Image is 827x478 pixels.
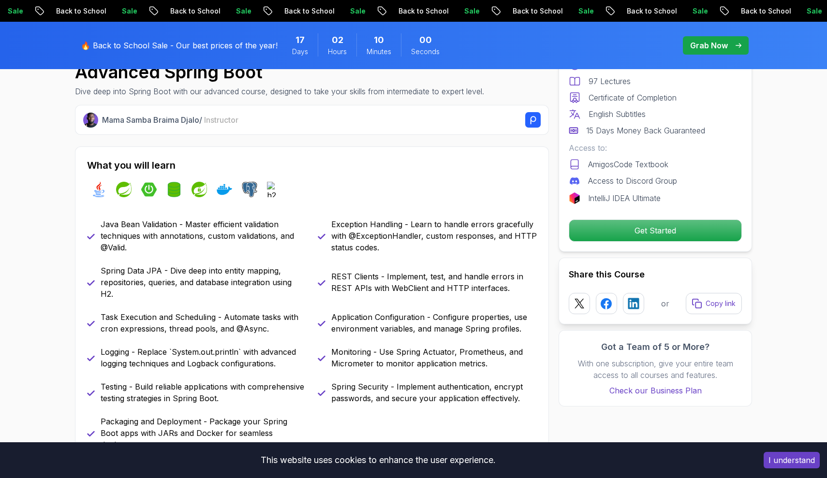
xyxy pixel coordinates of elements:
p: Copy link [706,299,736,308]
p: Get Started [569,220,741,241]
span: Instructor [204,115,238,125]
p: Packaging and Deployment - Package your Spring Boot apps with JARs and Docker for seamless deploy... [101,416,306,450]
p: Sale [463,6,494,16]
p: Access to: [569,142,742,154]
p: Back to School [626,6,692,16]
p: 🔥 Back to School Sale - Our best prices of the year! [81,40,278,51]
img: docker logo [217,182,232,197]
p: Sale [349,6,380,16]
img: java logo [91,182,106,197]
p: Logging - Replace `System.out.println` with advanced logging techniques and Logback configurations. [101,346,306,369]
p: or [661,298,669,309]
p: Sale [7,6,38,16]
span: Minutes [367,47,391,57]
p: Mama Samba Braima Djalo / [102,114,238,126]
p: Java Bean Validation - Master efficient validation techniques with annotations, custom validation... [101,218,306,253]
img: spring-security logo [192,182,207,197]
img: jetbrains logo [569,192,580,204]
div: This website uses cookies to enhance the user experience. [7,449,749,471]
h1: Advanced Spring Boot [75,62,484,82]
p: 15 Days Money Back Guaranteed [586,125,705,136]
span: Hours [328,47,347,57]
p: Back to School [169,6,235,16]
p: 97 Lectures [589,75,631,87]
span: 10 Minutes [374,33,384,47]
p: Testing - Build reliable applications with comprehensive testing strategies in Spring Boot. [101,381,306,404]
p: Back to School [55,6,121,16]
button: Get Started [569,219,742,242]
img: h2 logo [267,182,282,197]
button: Accept cookies [764,452,820,468]
p: Access to Discord Group [588,175,677,187]
h2: Share this Course [569,268,742,281]
span: Days [292,47,308,57]
a: Check our Business Plan [569,385,742,396]
p: Spring Data JPA - Dive deep into entity mapping, repositories, queries, and database integration ... [101,265,306,300]
img: Nelson Djalo [83,113,98,128]
img: spring logo [116,182,132,197]
p: Sale [577,6,608,16]
p: Application Configuration - Configure properties, use environment variables, and manage Spring pr... [331,311,537,334]
p: Monitoring - Use Spring Actuator, Prometheus, and Micrometer to monitor application metrics. [331,346,537,369]
p: IntelliJ IDEA Ultimate [588,192,661,204]
img: spring-boot logo [141,182,157,197]
h3: Got a Team of 5 or More? [569,340,742,354]
p: Dive deep into Spring Boot with our advanced course, designed to take your skills from intermedia... [75,86,484,97]
p: Sale [121,6,152,16]
img: spring-data-jpa logo [166,182,182,197]
p: With one subscription, give your entire team access to all courses and features. [569,358,742,381]
span: 17 Days [295,33,305,47]
p: Sale [692,6,723,16]
p: English Subtitles [589,108,646,120]
span: Seconds [411,47,440,57]
span: 0 Seconds [419,33,432,47]
img: postgres logo [242,182,257,197]
button: Copy link [686,293,742,314]
p: Back to School [283,6,349,16]
p: Spring Security - Implement authentication, encrypt passwords, and secure your application effect... [331,381,537,404]
p: Grab Now [690,40,728,51]
p: Back to School [740,6,806,16]
h2: What you will learn [87,159,537,172]
p: Certificate of Completion [589,92,677,103]
span: 2 Hours [332,33,343,47]
p: AmigosCode Textbook [588,159,668,170]
p: REST Clients - Implement, test, and handle errors in REST APIs with WebClient and HTTP interfaces. [331,271,537,294]
p: Task Execution and Scheduling - Automate tasks with cron expressions, thread pools, and @Async. [101,311,306,334]
p: Back to School [512,6,577,16]
p: Exception Handling - Learn to handle errors gracefully with @ExceptionHandler, custom responses, ... [331,218,537,253]
p: Back to School [398,6,463,16]
p: Sale [235,6,266,16]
